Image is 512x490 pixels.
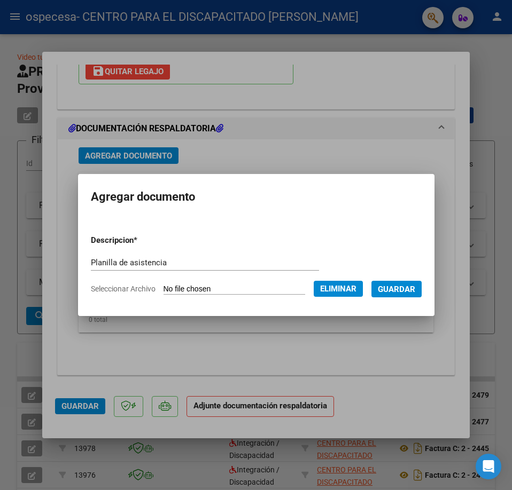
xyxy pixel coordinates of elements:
[371,281,422,297] button: Guardar
[314,281,363,297] button: Eliminar
[91,187,422,207] h2: Agregar documento
[320,284,356,294] span: Eliminar
[476,454,501,479] div: Open Intercom Messenger
[378,284,415,294] span: Guardar
[91,234,190,247] p: Descripcion
[91,284,156,293] span: Seleccionar Archivo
